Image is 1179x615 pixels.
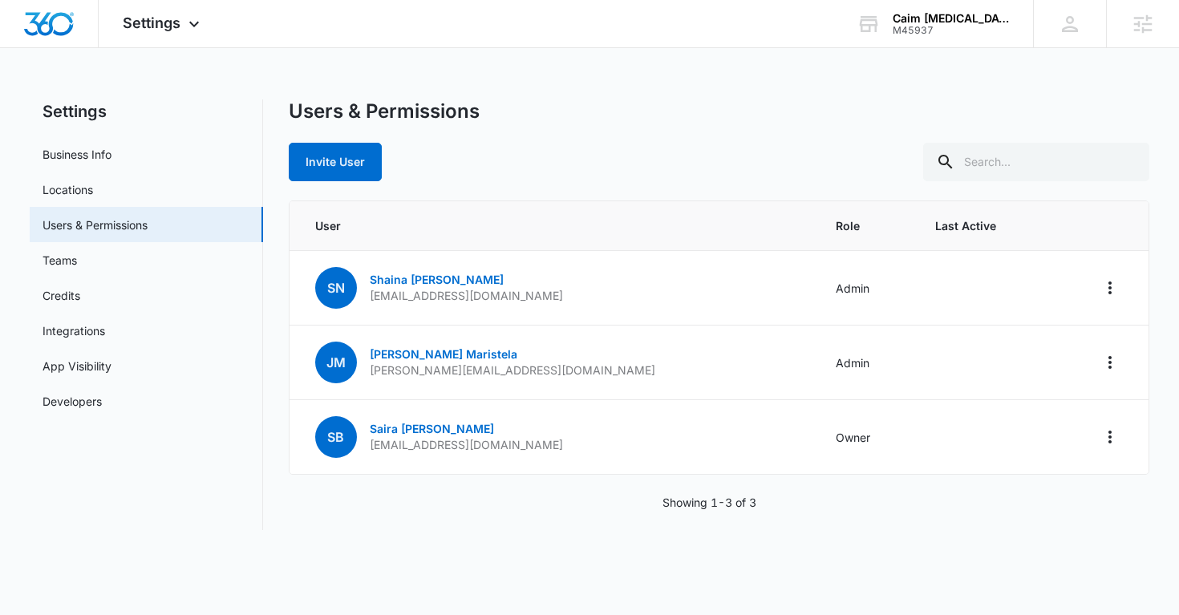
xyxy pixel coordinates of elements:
button: Invite User [289,143,382,181]
h1: Users & Permissions [289,99,480,123]
div: account id [893,25,1010,36]
a: Credits [43,287,80,304]
span: User [315,217,797,234]
td: Admin [816,251,917,326]
span: Last Active [935,217,1033,234]
a: SN [315,281,357,295]
a: Business Info [43,146,111,163]
p: [EMAIL_ADDRESS][DOMAIN_NAME] [370,288,563,304]
a: [PERSON_NAME] Maristela [370,347,517,361]
a: Invite User [289,155,382,168]
span: SN [315,267,357,309]
a: Integrations [43,322,105,339]
p: [PERSON_NAME][EMAIL_ADDRESS][DOMAIN_NAME] [370,362,655,378]
td: Owner [816,400,917,475]
a: Shaina [PERSON_NAME] [370,273,504,286]
a: Users & Permissions [43,216,148,233]
a: Locations [43,181,93,198]
span: Settings [123,14,180,31]
a: Saira [PERSON_NAME] [370,422,494,435]
button: Actions [1097,275,1123,301]
span: SB [315,416,357,458]
span: Role [836,217,897,234]
td: Admin [816,326,917,400]
a: SB [315,431,357,444]
button: Actions [1097,350,1123,375]
a: Teams [43,252,77,269]
a: Developers [43,393,102,410]
span: JM [315,342,357,383]
a: JM [315,356,357,370]
p: Showing 1-3 of 3 [662,494,756,511]
p: [EMAIL_ADDRESS][DOMAIN_NAME] [370,437,563,453]
a: App Visibility [43,358,111,374]
div: account name [893,12,1010,25]
button: Actions [1097,424,1123,450]
input: Search... [923,143,1149,181]
h2: Settings [30,99,263,123]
